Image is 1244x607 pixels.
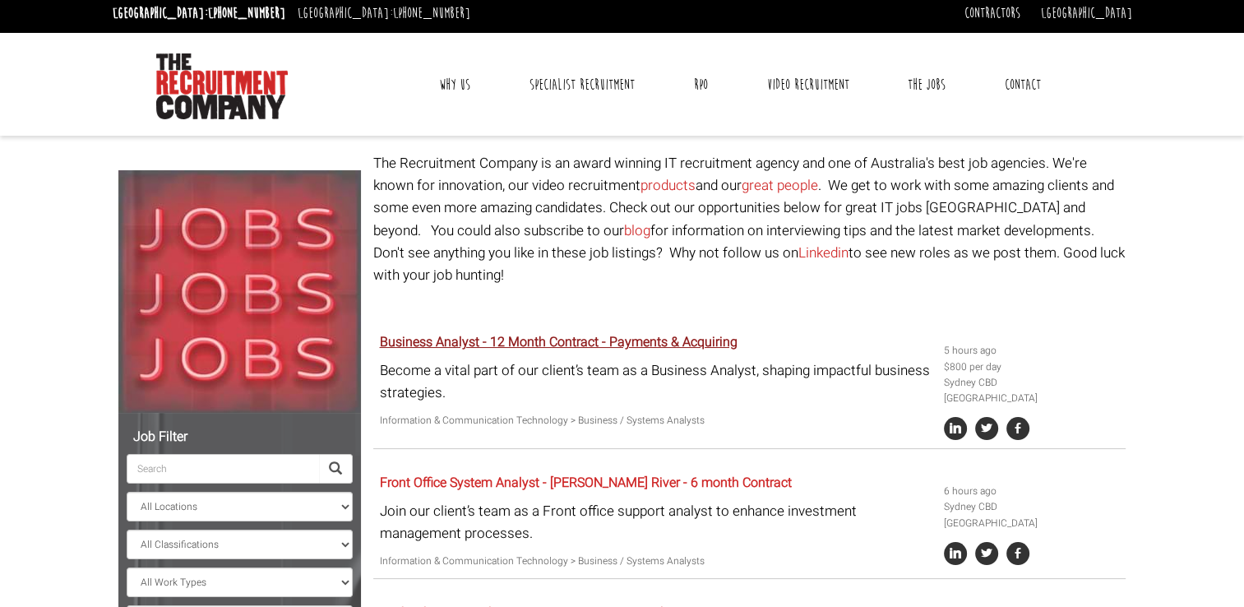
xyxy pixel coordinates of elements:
[380,359,932,404] p: Become a vital part of our client’s team as a Business Analyst, shaping impactful business strate...
[393,4,470,22] a: [PHONE_NUMBER]
[208,4,285,22] a: [PHONE_NUMBER]
[944,375,1120,406] li: Sydney CBD [GEOGRAPHIC_DATA]
[624,220,650,241] a: blog
[380,500,932,544] p: Join our client’s team as a Front office support analyst to enhance investment management processes.
[1041,4,1132,22] a: [GEOGRAPHIC_DATA]
[380,473,792,493] a: Front Office System Analyst - [PERSON_NAME] River - 6 month Contract
[944,343,1120,359] li: 5 hours ago
[944,484,1120,499] li: 6 hours ago
[380,332,738,352] a: Business Analyst - 12 Month Contract - Payments & Acquiring
[944,359,1120,375] li: $800 per day
[964,4,1020,22] a: Contractors
[517,64,647,105] a: Specialist Recruitment
[798,243,849,263] a: Linkedin
[755,64,862,105] a: Video Recruitment
[895,64,958,105] a: The Jobs
[127,454,319,484] input: Search
[992,64,1053,105] a: Contact
[156,53,288,119] img: The Recruitment Company
[127,430,353,445] h5: Job Filter
[380,413,932,429] p: Information & Communication Technology > Business / Systems Analysts
[373,152,1126,286] p: The Recruitment Company is an award winning IT recruitment agency and one of Australia's best job...
[682,64,720,105] a: RPO
[118,170,361,413] img: Jobs, Jobs, Jobs
[640,175,696,196] a: products
[742,175,818,196] a: great people
[944,499,1120,531] li: Sydney CBD [GEOGRAPHIC_DATA]
[427,64,483,105] a: Why Us
[380,554,932,569] p: Information & Communication Technology > Business / Systems Analysts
